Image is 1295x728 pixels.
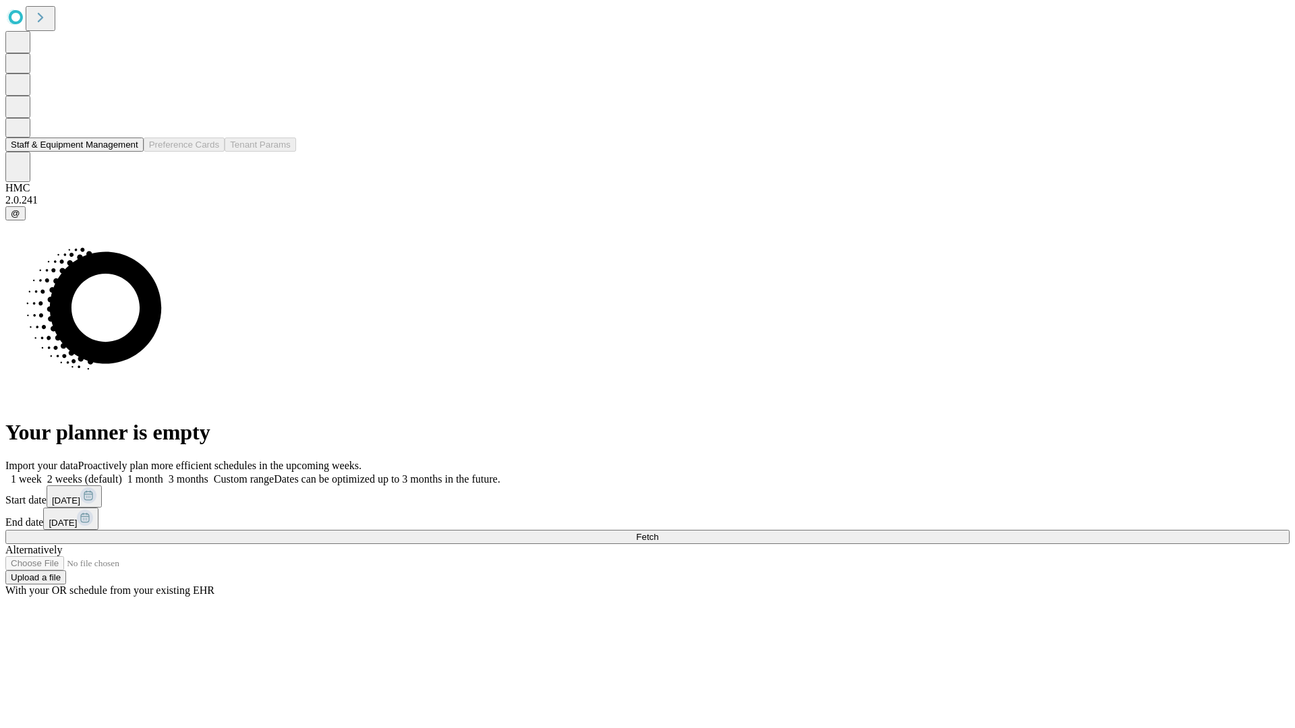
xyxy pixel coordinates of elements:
button: @ [5,206,26,220]
span: Import your data [5,460,78,471]
h1: Your planner is empty [5,420,1290,445]
div: Start date [5,485,1290,508]
span: Proactively plan more efficient schedules in the upcoming weeks. [78,460,362,471]
button: Preference Cards [144,138,225,152]
span: @ [11,208,20,218]
button: [DATE] [43,508,98,530]
button: Upload a file [5,570,66,584]
div: 2.0.241 [5,194,1290,206]
span: 1 month [127,473,163,485]
span: 3 months [169,473,208,485]
span: [DATE] [49,518,77,528]
button: Tenant Params [225,138,296,152]
span: Dates can be optimized up to 3 months in the future. [274,473,500,485]
span: [DATE] [52,495,80,506]
span: 2 weeks (default) [47,473,122,485]
div: HMC [5,182,1290,194]
span: Custom range [214,473,274,485]
button: Staff & Equipment Management [5,138,144,152]
span: Fetch [636,532,658,542]
span: With your OR schedule from your existing EHR [5,584,214,596]
span: Alternatively [5,544,62,555]
span: 1 week [11,473,42,485]
div: End date [5,508,1290,530]
button: Fetch [5,530,1290,544]
button: [DATE] [47,485,102,508]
